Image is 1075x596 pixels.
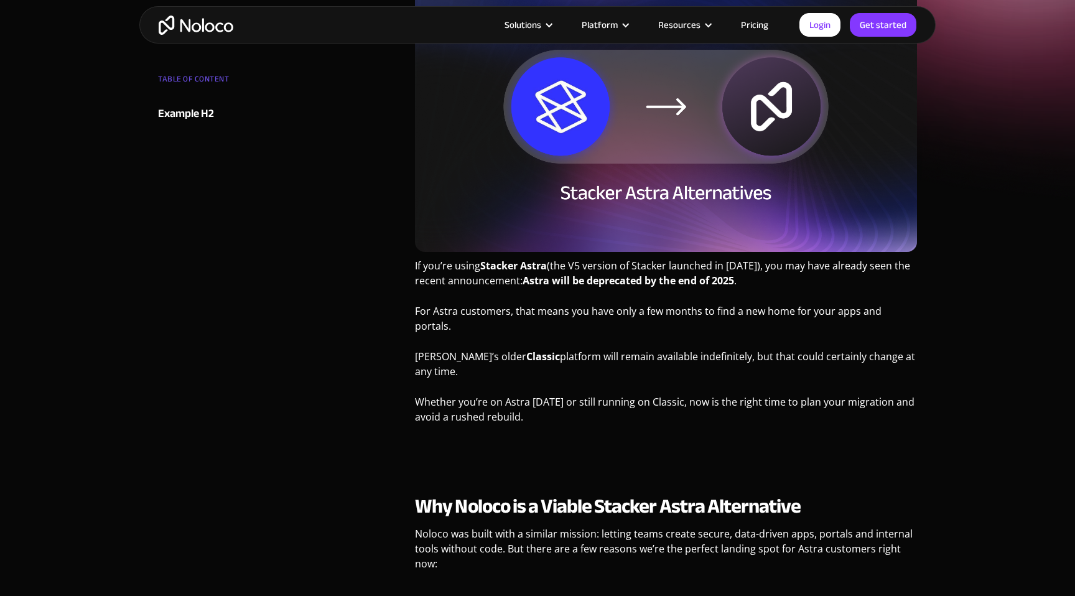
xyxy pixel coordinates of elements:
p: ‍ [415,440,917,464]
strong: Why Noloco is a Viable Stacker Astra Alternative [415,488,801,525]
div: TABLE OF CONTENT [158,70,309,95]
a: Get started [850,13,916,37]
p: [PERSON_NAME]’s older platform will remain available indefinitely, but that could certainly chang... [415,349,917,388]
strong: Astra will be deprecated by the end of 2025 [523,274,734,287]
a: Login [799,13,840,37]
a: Pricing [725,17,784,33]
div: Solutions [505,17,541,33]
strong: Classic [526,350,560,363]
p: If you’re using (the V5 version of Stacker launched in [DATE]), you may have already seen the rec... [415,258,917,297]
div: Example H2 [158,105,214,123]
div: Resources [658,17,700,33]
p: Noloco was built with a similar mission: letting teams create secure, data-driven apps, portals a... [415,526,917,580]
p: Whether you’re on Astra [DATE] or still running on Classic, now is the right time to plan your mi... [415,394,917,434]
p: For Astra customers, that means you have only a few months to find a new home for your apps and p... [415,304,917,343]
div: Platform [582,17,618,33]
strong: Stacker Astra [480,259,547,272]
a: Example H2 [158,105,309,123]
